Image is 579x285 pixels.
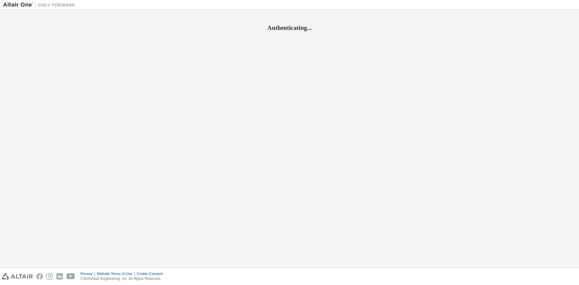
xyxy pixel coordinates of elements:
[81,271,97,276] div: Privacy
[3,2,78,8] img: Altair One
[3,24,576,32] h2: Authenticating...
[81,276,166,281] p: © 2025 Altair Engineering, Inc. All Rights Reserved.
[46,273,53,280] img: instagram.svg
[97,271,137,276] div: Website Terms of Use
[56,273,63,280] img: linkedin.svg
[2,273,33,280] img: altair_logo.svg
[66,273,75,280] img: youtube.svg
[36,273,43,280] img: facebook.svg
[137,271,166,276] div: Cookie Consent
